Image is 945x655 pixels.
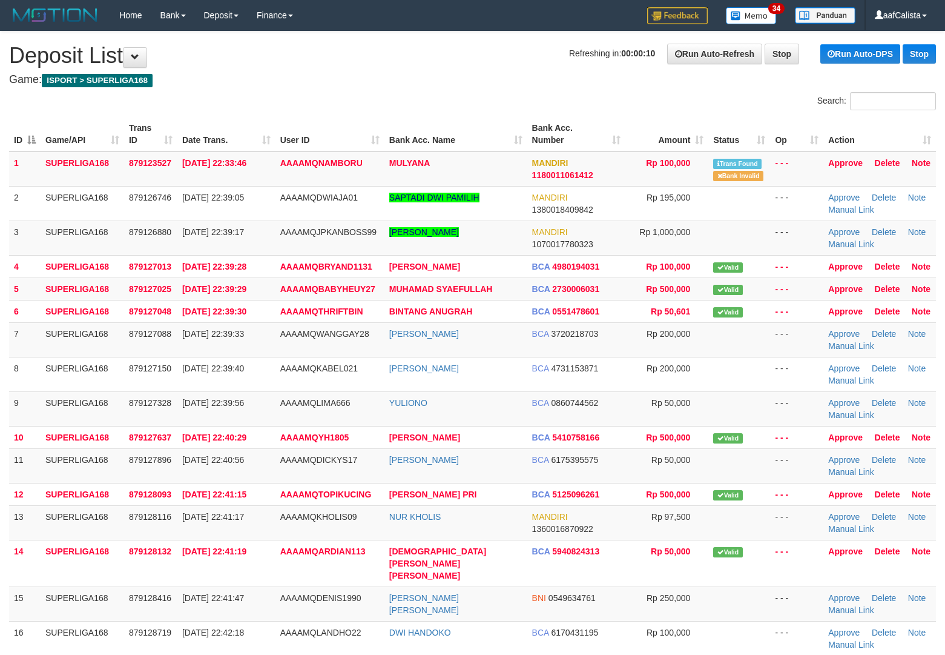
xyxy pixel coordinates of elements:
[875,158,900,168] a: Delete
[532,284,550,294] span: BCA
[828,628,860,637] a: Approve
[532,593,546,603] span: BNI
[552,433,599,442] span: Copy 5410758166 to clipboard
[129,307,171,316] span: 879127048
[552,284,599,294] span: Copy 2730006031 to clipboard
[389,307,473,316] a: BINTANG ANUGRAH
[389,284,493,294] a: MUHAMAD SYAEFULLAH
[875,262,900,271] a: Delete
[912,158,930,168] a: Note
[552,364,599,373] span: Copy 4731153871 to clipboard
[646,490,690,499] span: Rp 500,000
[817,92,936,110] label: Search:
[651,455,691,465] span: Rp 50,000
[726,7,777,24] img: Button%20Memo.svg
[639,227,690,237] span: Rp 1,000,000
[872,628,896,637] a: Delete
[389,490,477,499] a: [PERSON_NAME] PRI
[129,227,171,237] span: 879126880
[828,307,863,316] a: Approve
[532,433,550,442] span: BCA
[129,284,171,294] span: 879127025
[552,547,599,556] span: Copy 5940824313 to clipboard
[795,7,855,24] img: panduan.png
[828,410,874,420] a: Manual Link
[41,587,124,621] td: SUPERLIGA168
[569,48,655,58] span: Refreshing in:
[872,364,896,373] a: Delete
[651,398,691,408] span: Rp 50,000
[828,284,863,294] a: Approve
[647,364,690,373] span: Rp 200,000
[552,262,599,271] span: Copy 4980194031 to clipboard
[9,357,41,391] td: 8
[770,505,823,540] td: - - -
[828,376,874,385] a: Manual Link
[828,398,860,408] a: Approve
[872,227,896,237] a: Delete
[532,398,549,408] span: BCA
[872,398,896,408] a: Delete
[828,262,863,271] a: Approve
[41,278,124,300] td: SUPERLIGA168
[713,159,762,169] span: Similar transaction found
[850,92,936,110] input: Search:
[9,44,936,68] h1: Deposit List
[389,398,427,408] a: YULIONO
[828,593,860,603] a: Approve
[875,490,900,499] a: Delete
[42,74,153,87] span: ISPORT > SUPERLIGA168
[872,512,896,522] a: Delete
[9,300,41,322] td: 6
[912,490,930,499] a: Note
[908,329,926,339] a: Note
[280,490,372,499] span: AAAAMQTOPIKUCING
[713,433,742,444] span: Valid transaction
[182,512,244,522] span: [DATE] 22:41:17
[875,284,900,294] a: Delete
[532,524,593,534] span: Copy 1360016870922 to clipboard
[182,364,244,373] span: [DATE] 22:39:40
[647,628,690,637] span: Rp 100,000
[770,357,823,391] td: - - -
[41,540,124,587] td: SUPERLIGA168
[548,593,596,603] span: Copy 0549634761 to clipboard
[820,44,900,64] a: Run Auto-DPS
[280,512,357,522] span: AAAAMQKHOLIS09
[621,48,655,58] strong: 00:00:10
[828,341,874,351] a: Manual Link
[389,628,451,637] a: DWI HANDOKO
[41,426,124,448] td: SUPERLIGA168
[389,364,459,373] a: [PERSON_NAME]
[129,512,171,522] span: 879128116
[275,117,384,151] th: User ID: activate to sort column ascending
[9,540,41,587] td: 14
[552,628,599,637] span: Copy 6170431195 to clipboard
[646,158,690,168] span: Rp 100,000
[9,221,41,255] td: 3
[280,593,361,603] span: AAAAMQDENIS1990
[552,307,599,316] span: Copy 0551478601 to clipboard
[770,540,823,587] td: - - -
[770,448,823,483] td: - - -
[532,262,550,271] span: BCA
[532,628,549,637] span: BCA
[527,117,625,151] th: Bank Acc. Number: activate to sort column ascending
[389,193,479,202] a: SAPTADI DWI PAMILIH
[129,398,171,408] span: 879127328
[389,329,459,339] a: [PERSON_NAME]
[41,221,124,255] td: SUPERLIGA168
[129,193,171,202] span: 879126746
[872,455,896,465] a: Delete
[389,455,459,465] a: [PERSON_NAME]
[708,117,770,151] th: Status: activate to sort column ascending
[552,398,599,408] span: Copy 0860744562 to clipboard
[828,329,860,339] a: Approve
[182,284,246,294] span: [DATE] 22:39:29
[647,7,708,24] img: Feedback.jpg
[770,587,823,621] td: - - -
[828,512,860,522] a: Approve
[713,285,742,295] span: Valid transaction
[129,329,171,339] span: 879127088
[646,262,690,271] span: Rp 100,000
